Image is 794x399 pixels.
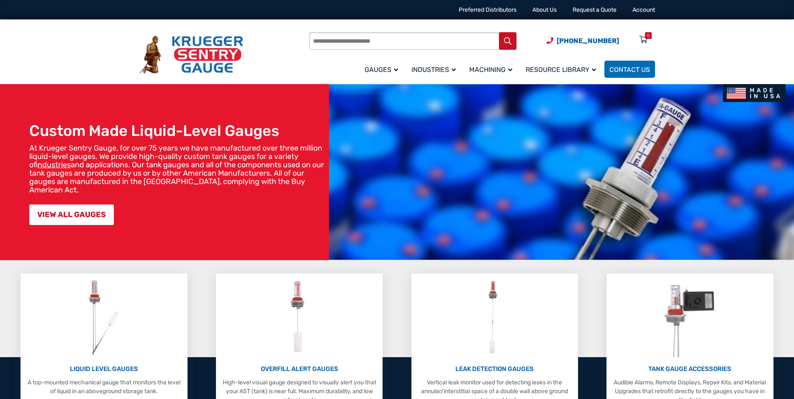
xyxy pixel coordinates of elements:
[521,59,604,79] a: Resource Library
[632,6,655,13] a: Account
[416,364,574,374] p: LEAK DETECTION GAUGES
[459,6,516,13] a: Preferred Distributors
[82,278,126,357] img: Liquid Level Gauges
[360,59,406,79] a: Gauges
[29,122,325,140] h1: Custom Made Liquid-Level Gauges
[526,66,596,74] span: Resource Library
[532,6,557,13] a: About Us
[647,32,650,39] div: 0
[547,36,619,46] a: Phone Number (920) 434-8860
[464,59,521,79] a: Machining
[573,6,617,13] a: Request a Quote
[478,278,511,357] img: Leak Detection Gauges
[281,278,318,357] img: Overfill Alert Gauges
[557,37,619,45] span: [PHONE_NUMBER]
[29,205,114,225] a: VIEW ALL GAUGES
[25,364,183,374] p: LIQUID LEVEL GAUGES
[25,378,183,396] p: A top-mounted mechanical gauge that monitors the level of liquid in an aboveground storage tank.
[656,278,724,357] img: Tank Gauge Accessories
[139,36,243,74] img: Krueger Sentry Gauge
[723,84,786,102] img: Made In USA
[609,66,650,74] span: Contact Us
[611,364,769,374] p: TANK GAUGE ACCESSORIES
[469,66,512,74] span: Machining
[411,66,456,74] span: Industries
[406,59,464,79] a: Industries
[38,160,71,169] a: industries
[29,144,325,194] p: At Krueger Sentry Gauge, for over 75 years we have manufactured over three million liquid-level g...
[220,364,378,374] p: OVERFILL ALERT GAUGES
[365,66,398,74] span: Gauges
[604,61,655,78] a: Contact Us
